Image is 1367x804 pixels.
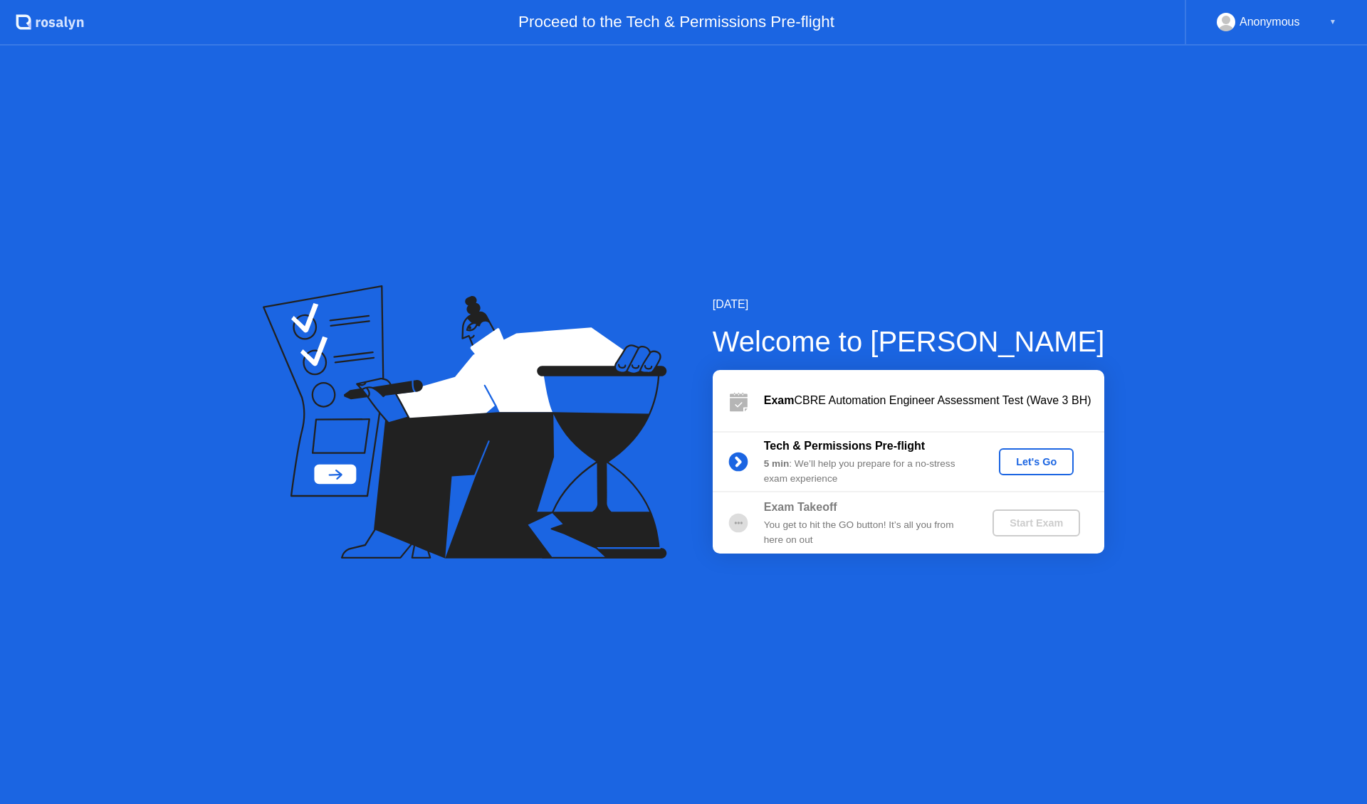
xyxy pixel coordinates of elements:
div: ▼ [1329,13,1336,31]
div: : We’ll help you prepare for a no-stress exam experience [764,457,969,486]
div: Start Exam [998,517,1074,529]
div: Anonymous [1240,13,1300,31]
b: 5 min [764,458,790,469]
b: Tech & Permissions Pre-flight [764,440,925,452]
b: Exam Takeoff [764,501,837,513]
div: [DATE] [713,296,1105,313]
div: Welcome to [PERSON_NAME] [713,320,1105,363]
button: Let's Go [999,448,1074,475]
div: CBRE Automation Engineer Assessment Test (Wave 3 BH) [764,392,1104,409]
div: You get to hit the GO button! It’s all you from here on out [764,518,969,547]
div: Let's Go [1005,456,1068,467]
button: Start Exam [992,509,1080,536]
b: Exam [764,394,795,406]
